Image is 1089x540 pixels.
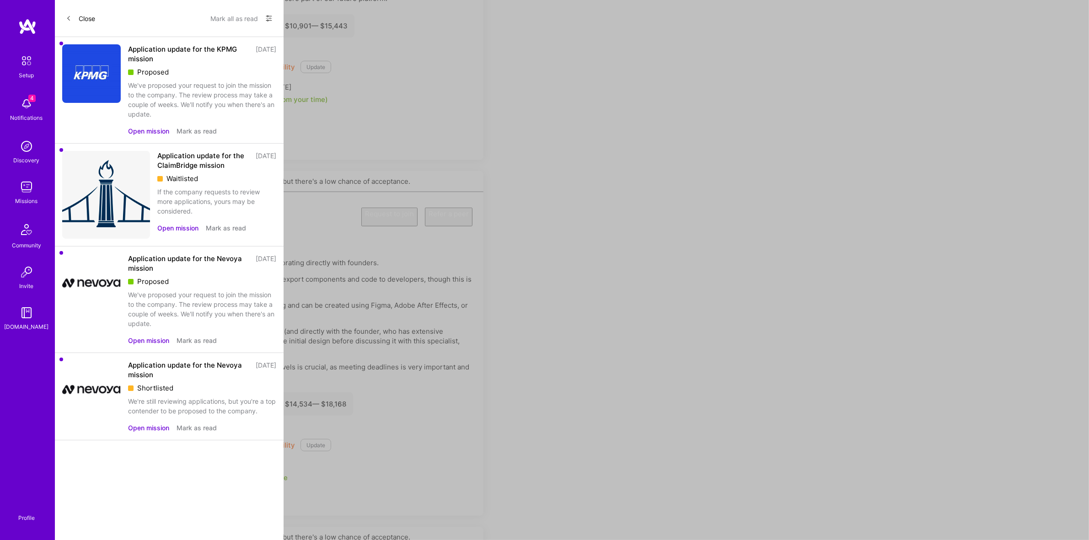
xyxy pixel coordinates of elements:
img: teamwork [17,178,36,196]
div: Application update for the KPMG mission [128,44,250,64]
div: Shortlisted [128,383,276,393]
button: Close [66,11,95,26]
div: [DATE] [256,151,276,170]
div: [DOMAIN_NAME] [5,322,49,331]
button: Open mission [128,423,169,433]
img: Company Logo [62,151,150,239]
button: Mark as read [177,423,217,433]
img: Community [16,219,38,241]
div: Application update for the ClaimBridge mission [157,151,250,170]
div: Community [12,241,41,250]
img: discovery [17,137,36,155]
span: 4 [28,95,36,102]
img: Company Logo [62,254,121,312]
button: Mark as read [206,223,246,233]
div: [DATE] [256,44,276,64]
img: logo [18,18,37,35]
img: Invite [17,263,36,281]
div: Invite [20,281,34,291]
div: We're still reviewing applications, but you're a top contender to be proposed to the company. [128,396,276,416]
a: Profile [15,503,38,522]
button: Mark as read [177,336,217,345]
img: Company Logo [62,360,121,419]
div: Application update for the Nevoya mission [128,360,250,380]
div: We've proposed your request to join the mission to the company. The review process may take a cou... [128,80,276,119]
div: Application update for the Nevoya mission [128,254,250,273]
div: If the company requests to review more applications, yours may be considered. [157,187,276,216]
div: Profile [18,513,35,522]
button: Open mission [128,336,169,345]
button: Mark all as read [210,11,258,26]
button: Open mission [128,126,169,136]
img: bell [17,95,36,113]
img: Company Logo [62,44,121,103]
div: Discovery [14,155,40,165]
div: Proposed [128,277,276,286]
div: Notifications [11,113,43,123]
div: Proposed [128,67,276,77]
div: Setup [19,70,34,80]
div: [DATE] [256,254,276,273]
div: Missions [16,196,38,206]
img: guide book [17,304,36,322]
div: [DATE] [256,360,276,380]
img: setup [17,51,36,70]
div: We've proposed your request to join the mission to the company. The review process may take a cou... [128,290,276,328]
button: Open mission [157,223,198,233]
div: Waitlisted [157,174,276,183]
button: Mark as read [177,126,217,136]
